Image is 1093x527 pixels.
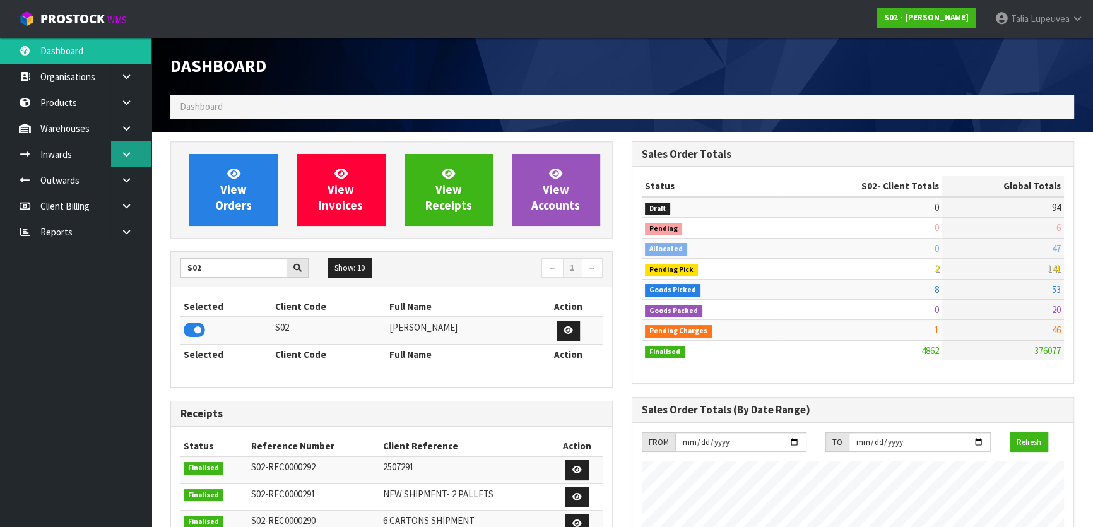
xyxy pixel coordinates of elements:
span: Finalised [184,462,223,475]
img: cube-alt.png [19,11,35,27]
div: TO [825,432,849,453]
th: Client Reference [380,436,552,456]
span: 0 [935,201,939,213]
span: 0 [935,222,939,234]
span: 141 [1048,263,1061,275]
span: 4862 [921,345,939,357]
th: Status [642,176,781,196]
a: ViewReceipts [405,154,493,226]
span: Goods Picked [645,284,700,297]
span: Finalised [645,346,685,358]
span: 0 [935,242,939,254]
a: ViewInvoices [297,154,385,226]
span: 47 [1052,242,1061,254]
span: Finalised [184,489,223,502]
span: Pending [645,223,682,235]
td: S02 [272,317,386,344]
a: ViewOrders [189,154,278,226]
th: Selected [180,344,272,364]
th: Reference Number [248,436,380,456]
span: View Invoices [319,166,363,213]
span: S02 [861,180,877,192]
span: 46 [1052,324,1061,336]
th: Action [534,297,603,317]
span: 1 [935,324,939,336]
span: 6 CARTONS SHIPMENT [383,514,475,526]
th: Full Name [386,344,534,364]
strong: S02 - [PERSON_NAME] [884,12,969,23]
span: Talia [1011,13,1029,25]
span: Dashboard [180,100,223,112]
span: 8 [935,283,939,295]
span: View Orders [215,166,252,213]
th: Client Code [272,297,386,317]
span: 20 [1052,304,1061,316]
span: Allocated [645,243,687,256]
td: [PERSON_NAME] [386,317,534,344]
a: 1 [563,258,581,278]
span: Lupeuvea [1031,13,1070,25]
a: ViewAccounts [512,154,600,226]
span: ProStock [40,11,105,27]
a: → [581,258,603,278]
button: Show: 10 [328,258,372,278]
span: S02-REC0000291 [251,488,316,500]
th: Global Totals [942,176,1064,196]
span: Dashboard [170,55,266,77]
span: NEW SHIPMENT- 2 PALLETS [383,488,493,500]
span: Pending Pick [645,264,698,276]
th: Status [180,436,248,456]
span: 53 [1052,283,1061,295]
span: 2507291 [383,461,414,473]
th: Client Code [272,344,386,364]
span: View Accounts [531,166,580,213]
div: FROM [642,432,675,453]
span: 0 [935,304,939,316]
small: WMS [107,14,127,26]
span: View Receipts [425,166,472,213]
button: Refresh [1010,432,1048,453]
span: Draft [645,203,670,215]
h3: Receipts [180,408,603,420]
span: S02-REC0000292 [251,461,316,473]
span: 2 [935,263,939,275]
span: Pending Charges [645,325,712,338]
th: Full Name [386,297,534,317]
th: - Client Totals [781,176,942,196]
h3: Sales Order Totals (By Date Range) [642,404,1064,416]
span: S02-REC0000290 [251,514,316,526]
span: 6 [1056,222,1061,234]
th: Action [552,436,603,456]
span: 376077 [1034,345,1061,357]
h3: Sales Order Totals [642,148,1064,160]
input: Search clients [180,258,287,278]
span: 94 [1052,201,1061,213]
a: ← [541,258,564,278]
a: S02 - [PERSON_NAME] [877,8,976,28]
th: Action [534,344,603,364]
nav: Page navigation [401,258,603,280]
span: Goods Packed [645,305,702,317]
th: Selected [180,297,272,317]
